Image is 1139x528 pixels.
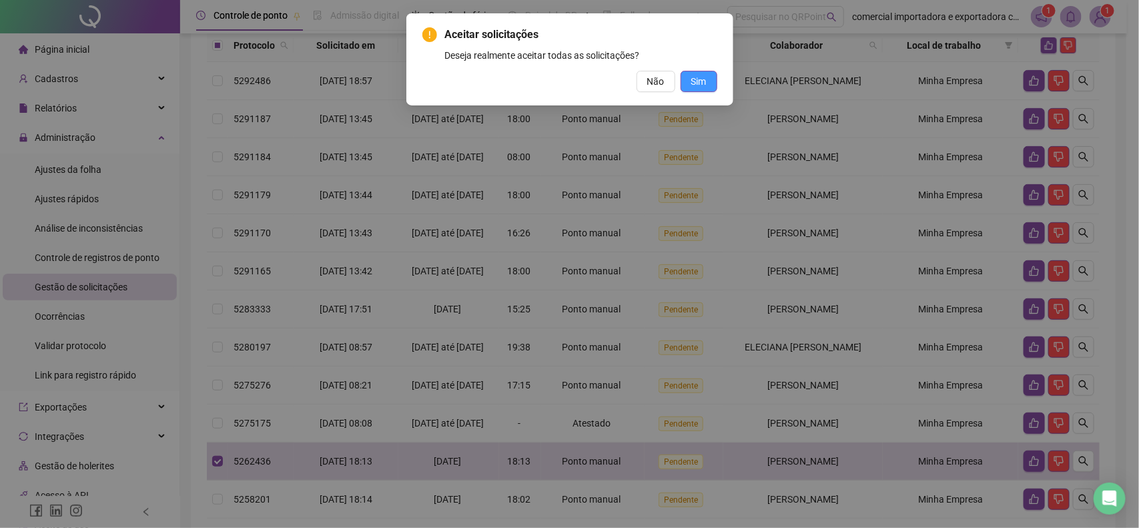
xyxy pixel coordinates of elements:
button: Não [637,71,675,92]
span: Não [647,74,665,89]
span: exclamation-circle [422,27,437,42]
div: Open Intercom Messenger [1094,483,1126,515]
span: Aceitar solicitações [445,27,717,43]
button: Sim [681,71,717,92]
div: Deseja realmente aceitar todas as solicitações? [445,48,717,63]
span: Sim [691,74,707,89]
